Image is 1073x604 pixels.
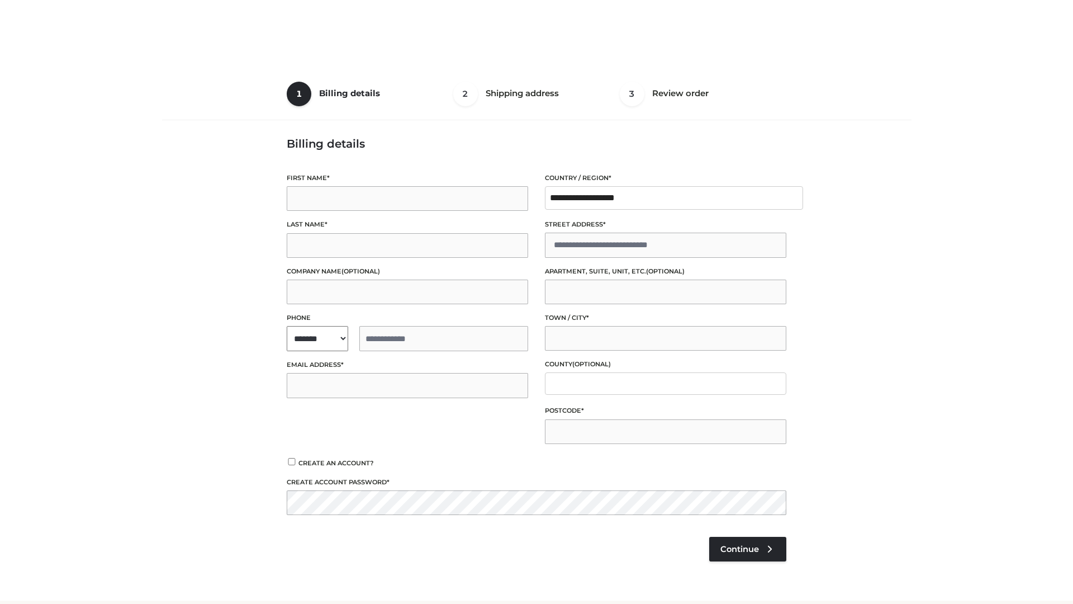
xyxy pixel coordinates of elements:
label: Postcode [545,405,786,416]
span: Billing details [319,88,380,98]
span: 3 [620,82,644,106]
label: Country / Region [545,173,786,183]
label: Street address [545,219,786,230]
label: Email address [287,360,528,370]
span: 1 [287,82,311,106]
a: Continue [709,537,786,561]
h3: Billing details [287,137,786,150]
span: Review order [652,88,709,98]
span: (optional) [572,360,611,368]
label: Company name [287,266,528,277]
input: Create an account? [287,458,297,465]
label: Last name [287,219,528,230]
label: Create account password [287,477,786,488]
label: Town / City [545,313,786,323]
span: Shipping address [486,88,559,98]
span: (optional) [646,267,685,275]
span: Continue [720,544,759,554]
span: 2 [453,82,478,106]
span: Create an account? [298,459,374,467]
label: County [545,359,786,370]
label: First name [287,173,528,183]
span: (optional) [341,267,380,275]
label: Phone [287,313,528,323]
label: Apartment, suite, unit, etc. [545,266,786,277]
